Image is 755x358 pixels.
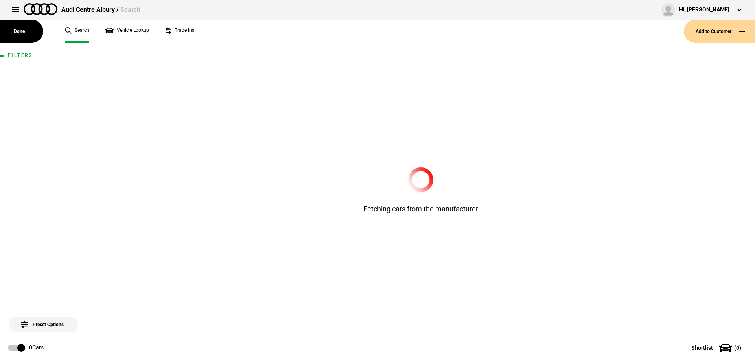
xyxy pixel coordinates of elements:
[734,345,741,351] span: ( 0 )
[691,345,713,351] span: Shortlist
[165,20,194,43] a: Trade ins
[679,6,729,14] div: Hi, [PERSON_NAME]
[120,6,140,13] span: Search
[679,338,755,358] button: Shortlist(0)
[322,167,519,214] div: Fetching cars from the manufacturer
[23,312,64,327] span: Preset Options
[61,6,140,14] div: Audi Centre Albury /
[105,20,149,43] a: Vehicle Lookup
[8,53,79,58] h1: Filters
[65,20,89,43] a: Search
[24,3,57,15] img: audi.png
[29,344,44,352] div: 0 Cars
[684,20,755,43] button: Add to Customer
